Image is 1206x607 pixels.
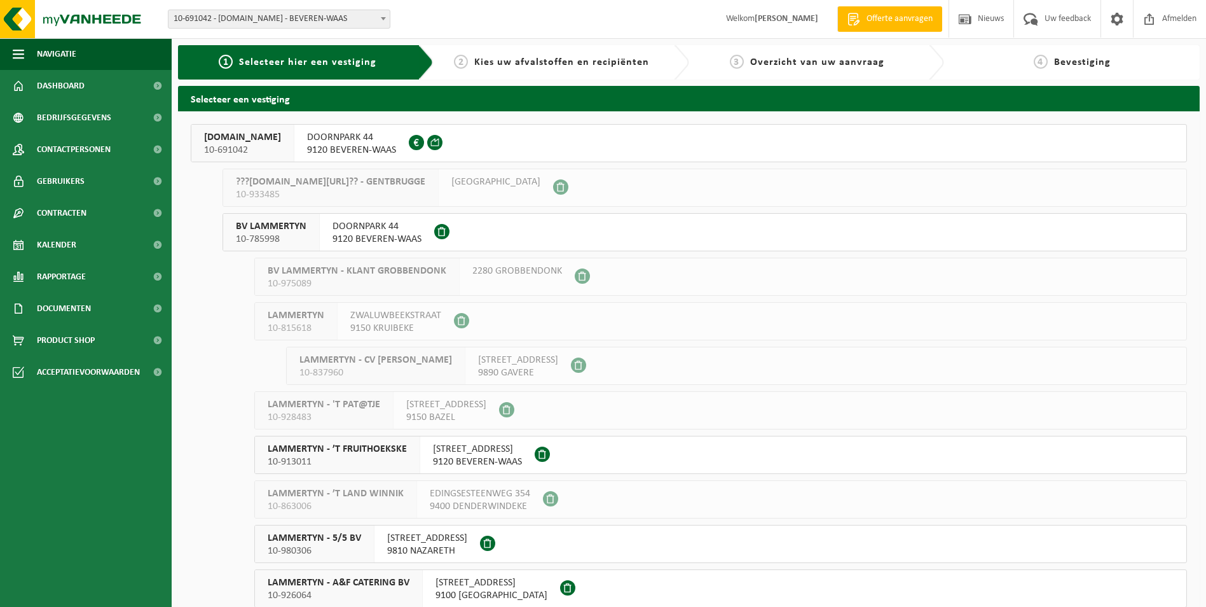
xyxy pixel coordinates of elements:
span: Acceptatievoorwaarden [37,356,140,388]
span: LAMMERTYN - ’T LAND WINNIK [268,487,404,500]
button: [DOMAIN_NAME] 10-691042 DOORNPARK 449120 BEVEREN-WAAS [191,124,1187,162]
span: EDINGSESTEENWEG 354 [430,487,530,500]
span: 10-975089 [268,277,446,290]
span: [GEOGRAPHIC_DATA] [451,176,540,188]
span: BV LAMMERTYN - KLANT GROBBENDONK [268,265,446,277]
span: Offerte aanvragen [863,13,936,25]
span: Bevestiging [1054,57,1111,67]
span: 9400 DENDERWINDEKE [430,500,530,513]
span: 10-691042 [204,144,281,157]
span: Selecteer hier een vestiging [239,57,376,67]
span: Navigatie [37,38,76,70]
span: Overzicht van uw aanvraag [750,57,884,67]
span: Gebruikers [37,165,85,197]
span: [STREET_ADDRESS] [387,532,467,545]
a: Offerte aanvragen [837,6,942,32]
span: BV LAMMERTYN [236,220,306,233]
span: [STREET_ADDRESS] [433,443,522,456]
span: 2280 GROBBENDONK [472,265,562,277]
span: 10-837960 [299,366,452,379]
span: 10-928483 [268,411,380,424]
span: [STREET_ADDRESS] [406,398,486,411]
span: Bedrijfsgegevens [37,102,111,134]
span: Dashboard [37,70,85,102]
span: LAMMERTYN - 'T PAT@TJE [268,398,380,411]
span: LAMMERTYN - CV [PERSON_NAME] [299,354,452,366]
span: LAMMERTYN - ’T FRUITHOEKSKE [268,443,407,456]
span: 9150 KRUIBEKE [350,322,441,335]
span: DOORNPARK 44 [307,131,396,144]
span: [STREET_ADDRESS] [435,576,547,589]
span: Kalender [37,229,76,261]
button: LAMMERTYN - ’T FRUITHOEKSKE 10-913011 [STREET_ADDRESS]9120 BEVEREN-WAAS [254,436,1187,474]
span: 10-691042 - LAMMERTYN.NET - BEVEREN-WAAS [168,10,390,29]
span: 10-980306 [268,545,361,557]
span: 10-913011 [268,456,407,468]
span: Rapportage [37,261,86,293]
span: 2 [454,55,468,69]
span: 9120 BEVEREN-WAAS [433,456,522,468]
span: [STREET_ADDRESS] [478,354,558,366]
span: 3 [730,55,744,69]
span: Contactpersonen [37,134,111,165]
span: Contracten [37,197,86,229]
span: LAMMERTYN [268,309,324,322]
span: Product Shop [37,324,95,356]
span: 10-815618 [268,322,324,335]
span: ZWALUWBEEKSTRAAT [350,309,441,322]
span: 9100 [GEOGRAPHIC_DATA] [435,589,547,602]
span: 1 [219,55,233,69]
span: ???[DOMAIN_NAME][URL]?? - GENTBRUGGE [236,176,425,188]
span: LAMMERTYN - 5/5 BV [268,532,361,545]
button: BV LAMMERTYN 10-785998 DOORNPARK 449120 BEVEREN-WAAS [223,213,1187,251]
span: 10-863006 [268,500,404,513]
span: DOORNPARK 44 [332,220,421,233]
span: 9150 BAZEL [406,411,486,424]
span: Documenten [37,293,91,324]
span: Kies uw afvalstoffen en recipiënten [474,57,649,67]
span: 10-926064 [268,589,409,602]
span: 9120 BEVEREN-WAAS [307,144,396,157]
span: 10-785998 [236,233,306,246]
span: 9890 GAVERE [478,366,558,379]
span: 10-691042 - LAMMERTYN.NET - BEVEREN-WAAS [168,10,390,28]
span: 9810 NAZARETH [387,545,467,557]
span: 4 [1034,55,1048,69]
span: 9120 BEVEREN-WAAS [332,233,421,246]
span: [DOMAIN_NAME] [204,131,281,144]
strong: [PERSON_NAME] [755,14,818,24]
button: LAMMERTYN - 5/5 BV 10-980306 [STREET_ADDRESS]9810 NAZARETH [254,525,1187,563]
h2: Selecteer een vestiging [178,86,1200,111]
span: LAMMERTYN - A&F CATERING BV [268,576,409,589]
span: 10-933485 [236,188,425,201]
